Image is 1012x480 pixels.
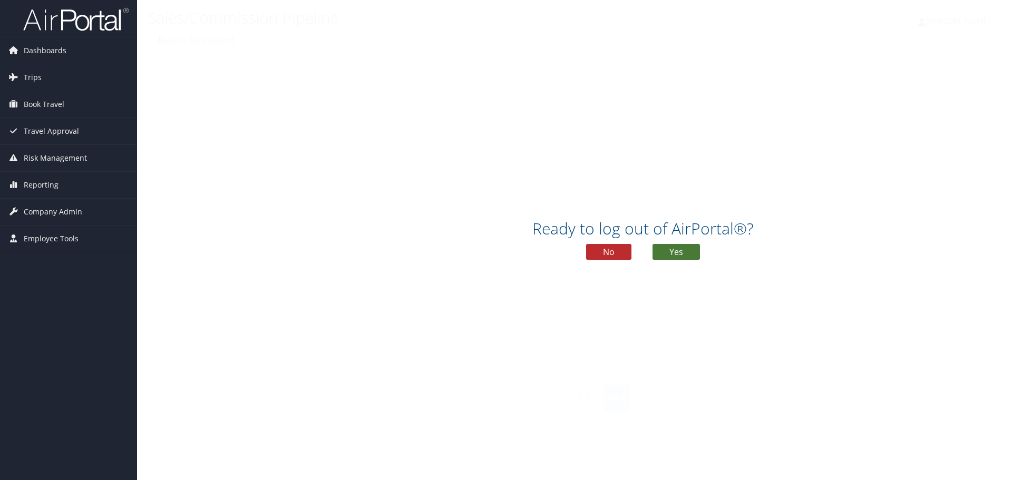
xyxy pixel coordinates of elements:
[24,37,66,64] span: Dashboards
[24,172,59,198] span: Reporting
[24,91,64,117] span: Book Travel
[24,199,82,225] span: Company Admin
[586,244,631,260] button: No
[24,118,79,144] span: Travel Approval
[24,226,79,252] span: Employee Tools
[24,145,87,171] span: Risk Management
[24,64,42,91] span: Trips
[653,244,700,260] button: Yes
[23,7,129,32] img: airportal-logo.png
